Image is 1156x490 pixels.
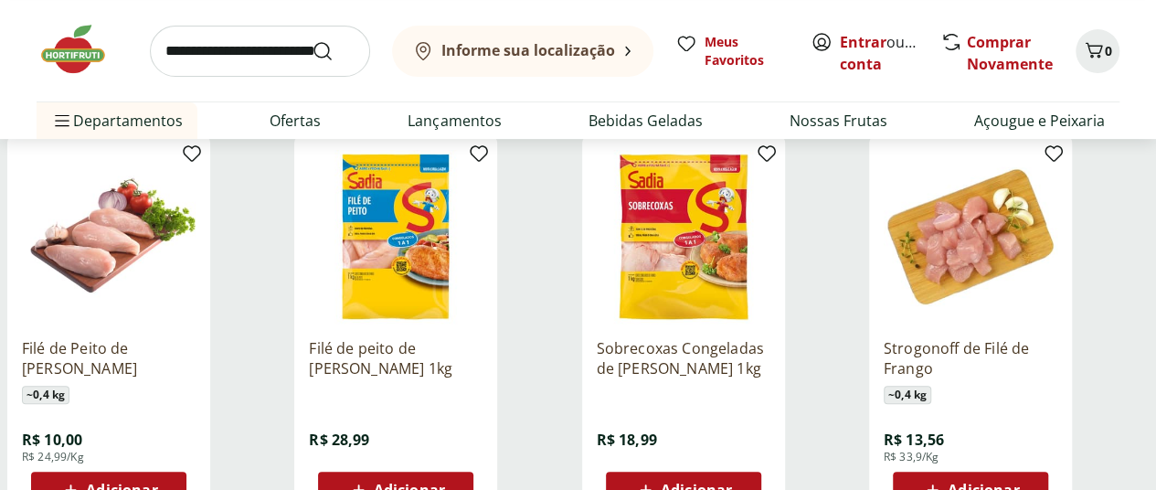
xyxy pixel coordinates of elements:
a: Filé de Peito de [PERSON_NAME] [22,338,196,378]
a: Lançamentos [408,110,501,132]
span: ~ 0,4 kg [22,386,69,404]
span: Departamentos [51,99,183,143]
img: Filé de peito de frango Sadia 1kg [309,150,483,324]
input: search [150,26,370,77]
img: Strogonoff de Filé de Frango [884,150,1057,324]
span: 0 [1105,42,1112,59]
button: Submit Search [312,40,355,62]
span: R$ 18,99 [597,430,657,450]
button: Carrinho [1076,29,1119,73]
img: Sobrecoxas Congeladas de Frango Sadia 1kg [597,150,770,324]
a: Sobrecoxas Congeladas de [PERSON_NAME] 1kg [597,338,770,378]
button: Informe sua localização [392,26,653,77]
b: Informe sua localização [441,40,615,60]
span: R$ 10,00 [22,430,82,450]
span: R$ 33,9/Kg [884,450,939,464]
a: Açougue e Peixaria [974,110,1105,132]
span: R$ 24,99/Kg [22,450,84,464]
a: Bebidas Geladas [589,110,703,132]
a: Ofertas [270,110,321,132]
a: Strogonoff de Filé de Frango [884,338,1057,378]
a: Meus Favoritos [675,33,789,69]
a: Filé de peito de [PERSON_NAME] 1kg [309,338,483,378]
span: ou [840,31,921,75]
a: Nossas Frutas [790,110,887,132]
span: R$ 13,56 [884,430,944,450]
img: Filé de Peito de Frango Resfriado [22,150,196,324]
a: Entrar [840,32,886,52]
button: Menu [51,99,73,143]
span: Meus Favoritos [705,33,789,69]
a: Criar conta [840,32,940,74]
span: R$ 28,99 [309,430,369,450]
a: Comprar Novamente [967,32,1053,74]
span: ~ 0,4 kg [884,386,931,404]
img: Hortifruti [37,22,128,77]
